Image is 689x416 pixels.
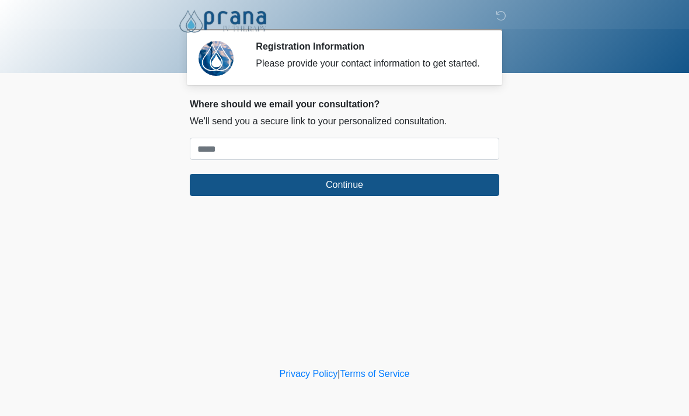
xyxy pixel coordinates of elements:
h2: Registration Information [256,41,482,52]
a: Privacy Policy [280,369,338,379]
button: Continue [190,174,499,196]
h2: Where should we email your consultation? [190,99,499,110]
a: Terms of Service [340,369,409,379]
img: Agent Avatar [199,41,234,76]
p: We'll send you a secure link to your personalized consultation. [190,114,499,128]
a: | [337,369,340,379]
div: Please provide your contact information to get started. [256,57,482,71]
img: Prana IV Therapy Logo [178,9,268,34]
